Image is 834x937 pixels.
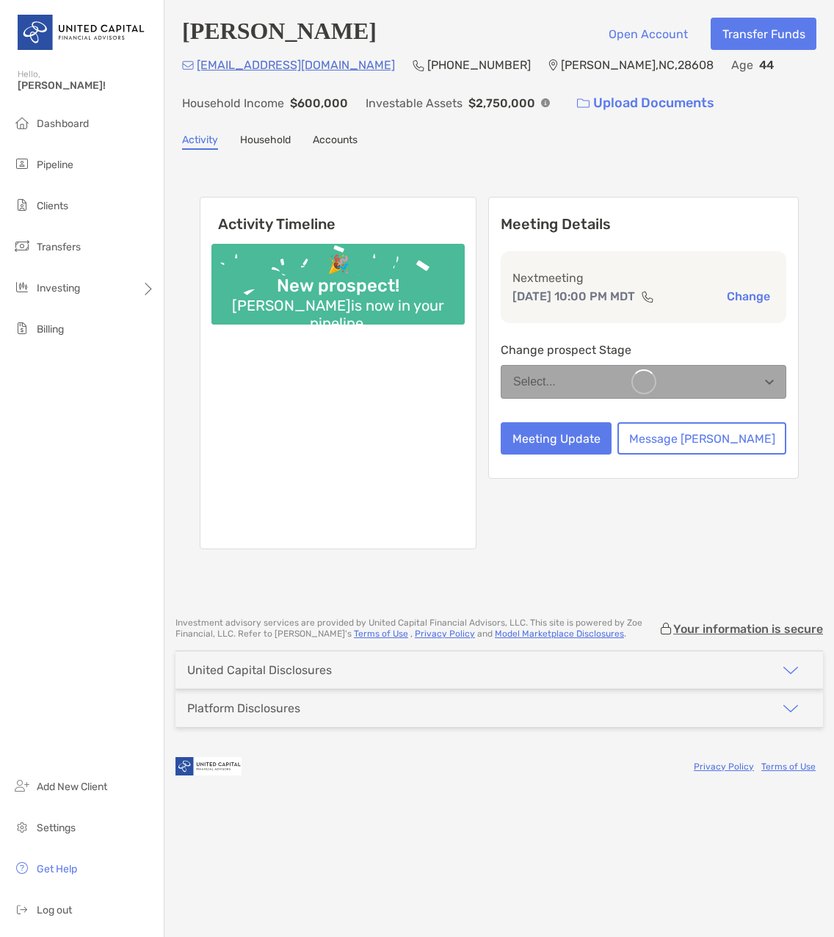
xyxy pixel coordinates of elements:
[18,6,146,59] img: United Capital Logo
[541,98,550,107] img: Info Icon
[37,781,107,793] span: Add New Client
[354,629,408,639] a: Terms of Use
[13,319,31,337] img: billing icon
[761,761,816,772] a: Terms of Use
[37,863,77,875] span: Get Help
[37,822,76,834] span: Settings
[501,341,786,359] p: Change prospect Stage
[468,94,535,112] p: $2,750,000
[271,275,405,297] div: New prospect!
[211,297,465,332] div: [PERSON_NAME] is now in your pipeline.
[13,114,31,131] img: dashboard icon
[182,94,284,112] p: Household Income
[13,196,31,214] img: clients icon
[577,98,590,109] img: button icon
[18,79,155,92] span: [PERSON_NAME]!
[37,323,64,336] span: Billing
[512,287,635,305] p: [DATE] 10:00 PM MDT
[711,18,816,50] button: Transfer Funds
[13,818,31,836] img: settings icon
[37,159,73,171] span: Pipeline
[37,282,80,294] span: Investing
[175,750,242,783] img: company logo
[187,701,300,715] div: Platform Disclosures
[415,629,475,639] a: Privacy Policy
[617,422,786,455] button: Message [PERSON_NAME]
[366,94,463,112] p: Investable Assets
[641,291,654,303] img: communication type
[13,900,31,918] img: logout icon
[175,618,659,640] p: Investment advisory services are provided by United Capital Financial Advisors, LLC . This site i...
[182,18,377,50] h4: [PERSON_NAME]
[240,134,291,150] a: Household
[722,289,775,304] button: Change
[182,134,218,150] a: Activity
[501,215,786,234] p: Meeting Details
[673,622,823,636] p: Your information is secure
[568,87,724,119] a: Upload Documents
[37,241,81,253] span: Transfers
[501,422,612,455] button: Meeting Update
[548,59,558,71] img: Location Icon
[782,700,799,717] img: icon arrow
[13,155,31,173] img: pipeline icon
[427,56,531,74] p: [PHONE_NUMBER]
[313,134,358,150] a: Accounts
[759,56,774,74] p: 44
[37,117,89,130] span: Dashboard
[13,777,31,795] img: add_new_client icon
[290,94,348,112] p: $600,000
[13,237,31,255] img: transfers icon
[200,198,476,233] h6: Activity Timeline
[512,269,775,287] p: Next meeting
[13,278,31,296] img: investing icon
[495,629,624,639] a: Model Marketplace Disclosures
[731,56,753,74] p: Age
[694,761,754,772] a: Privacy Policy
[37,904,72,916] span: Log out
[782,662,799,679] img: icon arrow
[597,18,699,50] button: Open Account
[322,254,355,275] div: 🎉
[182,61,194,70] img: Email Icon
[197,56,395,74] p: [EMAIL_ADDRESS][DOMAIN_NAME]
[187,663,332,677] div: United Capital Disclosures
[37,200,68,212] span: Clients
[561,56,714,74] p: [PERSON_NAME] , NC , 28608
[13,859,31,877] img: get-help icon
[413,59,424,71] img: Phone Icon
